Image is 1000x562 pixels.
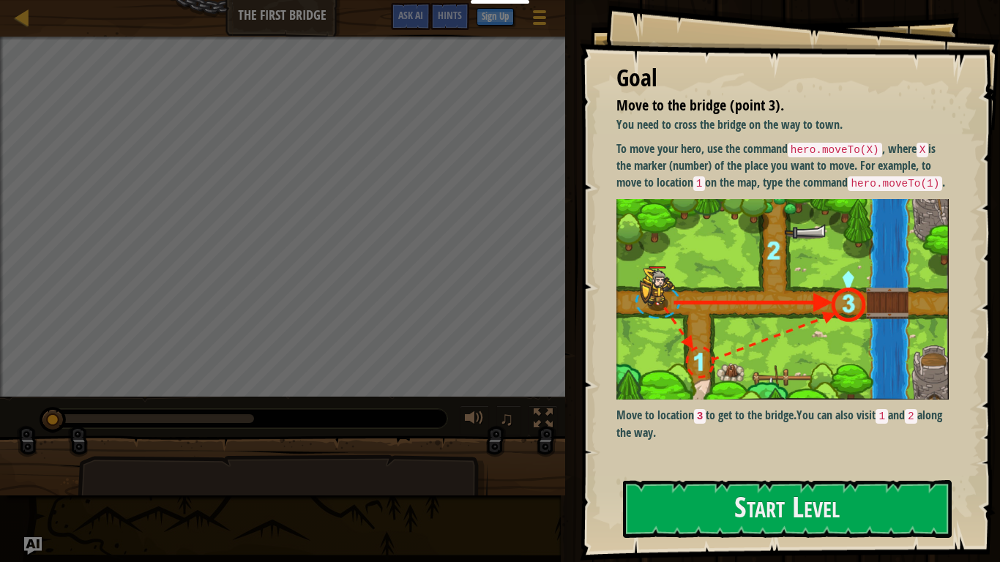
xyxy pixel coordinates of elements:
code: 3 [694,409,706,424]
img: M7l1b [616,199,949,400]
button: Ask AI [24,537,42,555]
code: hero.moveTo(X) [788,143,882,157]
span: Move to the bridge (point 3). [616,95,784,115]
code: 2 [905,409,917,424]
button: Show game menu [521,3,558,37]
button: Sign Up [477,8,514,26]
code: hero.moveTo(1) [848,176,942,191]
span: Ask AI [398,8,423,22]
button: ♫ [496,405,521,435]
span: Hints [438,8,462,22]
li: Move to the bridge (point 3). [598,95,945,116]
div: Goal [616,61,949,95]
button: Toggle fullscreen [529,405,558,435]
button: Start Level [623,480,952,538]
p: You need to cross the bridge on the way to town. [616,116,949,133]
code: X [917,143,929,157]
code: 1 [693,176,706,191]
p: To move your hero, use the command , where is the marker (number) of the place you want to move. ... [616,140,949,192]
button: Ask AI [391,3,430,30]
span: ♫ [499,408,514,430]
p: You can also visit and along the way. [616,407,949,441]
strong: Move to location to get to the bridge. [616,407,797,423]
code: 1 [876,409,888,424]
button: Adjust volume [460,405,489,435]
